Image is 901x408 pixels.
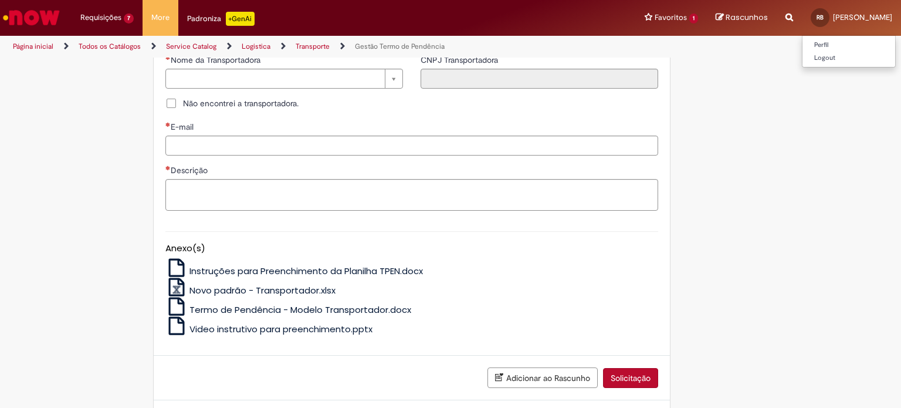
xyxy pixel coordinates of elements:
[802,39,895,52] a: Perfil
[166,42,216,51] a: Service Catalog
[802,52,895,65] a: Logout
[165,55,171,60] span: Necessários
[171,122,196,132] span: E-mail
[165,244,658,254] h5: Anexo(s)
[80,12,121,23] span: Requisições
[421,55,500,65] span: Somente leitura - CNPJ Transportadora
[296,42,330,51] a: Transporte
[726,12,768,23] span: Rascunhos
[817,14,824,21] span: RB
[189,323,372,335] span: Video instrutivo para preenchimento.pptx
[833,12,892,22] span: [PERSON_NAME]
[165,179,658,211] textarea: Descrição
[189,304,411,316] span: Termo de Pendência - Modelo Transportador.docx
[655,12,687,23] span: Favoritos
[124,14,134,23] span: 7
[242,42,270,51] a: Logistica
[603,368,658,388] button: Solicitação
[421,54,500,66] label: Somente leitura - CNPJ Transportadora
[183,97,299,109] span: Não encontrei a transportadora.
[189,284,336,296] span: Novo padrão - Transportador.xlsx
[9,36,592,58] ul: Trilhas de página
[716,12,768,23] a: Rascunhos
[226,12,255,26] p: +GenAi
[165,323,373,335] a: Video instrutivo para preenchimento.pptx
[1,6,62,29] img: ServiceNow
[165,304,412,316] a: Termo de Pendência - Modelo Transportador.docx
[165,136,658,156] input: E-mail
[171,55,263,65] span: Nome da Transportadora
[79,42,141,51] a: Todos os Catálogos
[165,284,336,296] a: Novo padrão - Transportador.xlsx
[189,265,423,277] span: Instruções para Preenchimento da Planilha TPEN.docx
[171,165,210,176] span: Descrição
[421,69,658,89] input: CNPJ Transportadora
[165,69,403,89] a: Limpar campo Nome da Transportadora
[487,367,598,388] button: Adicionar ao Rascunho
[689,14,698,23] span: 1
[165,265,424,277] a: Instruções para Preenchimento da Planilha TPEN.docx
[355,42,445,51] a: Gestão Termo de Pendência
[165,166,171,170] span: Necessários
[151,12,170,23] span: More
[13,42,53,51] a: Página inicial
[187,12,255,26] div: Padroniza
[165,122,171,127] span: Necessários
